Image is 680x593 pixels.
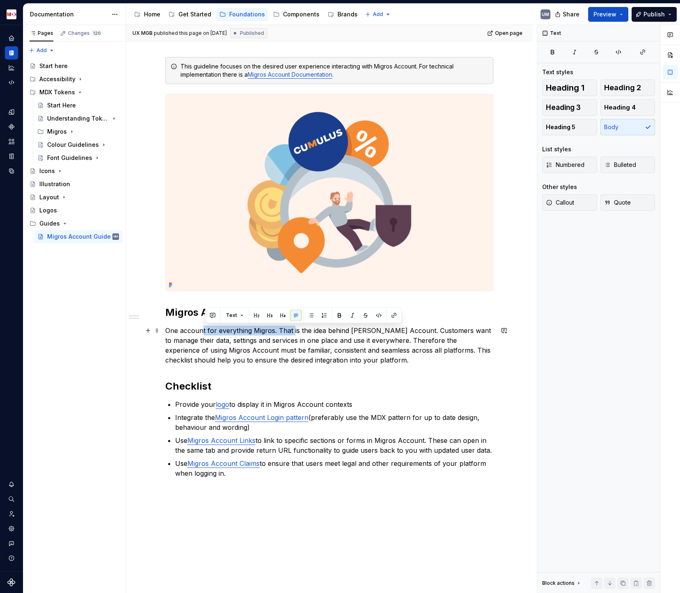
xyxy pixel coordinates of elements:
button: Quote [600,194,655,211]
div: Home [144,10,160,18]
a: Storybook stories [5,150,18,163]
button: Preview [588,7,628,22]
div: Logos [39,206,57,214]
button: Contact support [5,537,18,550]
div: Migros Account Guide [47,233,111,241]
span: Heading 5 [546,123,575,131]
span: Add [373,11,383,18]
span: Heading 4 [604,103,636,112]
span: Add [37,47,47,54]
div: Guides [39,219,60,228]
button: Notifications [5,478,18,491]
a: Documentation [5,46,18,59]
button: Heading 4 [600,99,655,116]
span: Callout [546,198,574,207]
a: Components [270,8,323,21]
a: Illustration [26,178,122,191]
div: Changes [68,30,102,36]
div: Accessibility [26,73,122,86]
div: Icons [39,167,55,175]
p: Provide your to display it in Migros Account contexts [175,399,493,409]
div: This guideline focuses on the desired user experience interacting with Migros Account. For techni... [180,62,488,79]
a: Layout [26,191,122,204]
a: Components [5,120,18,133]
a: Migros Account Claims [187,459,260,468]
div: List styles [542,145,571,153]
span: Share [563,10,580,18]
p: Use to link to specific sections or forms in Migros Account. These can open in the same tab and p... [175,436,493,455]
div: Block actions [542,577,582,589]
a: Home [5,32,18,45]
a: Settings [5,522,18,535]
a: Start here [26,59,122,73]
button: Heading 1 [542,80,597,96]
h2: Migros Account [165,306,493,319]
a: Font Guidelines [34,151,122,164]
div: Colour Guidelines [47,141,99,149]
a: Foundations [216,8,268,21]
span: UX MGB [132,30,153,36]
a: Assets [5,135,18,148]
div: Brands [338,10,358,18]
button: Heading 3 [542,99,597,116]
a: Open page [485,27,526,39]
a: Brands [324,8,361,21]
a: Code automation [5,76,18,89]
span: Bulleted [604,161,636,169]
span: Quote [604,198,631,207]
button: Numbered [542,157,597,173]
div: UM [542,11,549,18]
button: Add [26,45,57,56]
a: Understanding Tokens [34,112,122,125]
div: Accessibility [39,75,75,83]
div: Start here [39,62,68,70]
svg: Supernova Logo [7,578,16,586]
p: One account for everything Migros. That is the idea behind [PERSON_NAME] Account. Customers want ... [165,326,493,365]
span: Published [240,30,264,36]
span: Preview [593,10,616,18]
span: Heading 1 [546,84,584,92]
div: UM [114,233,118,241]
a: Colour Guidelines [34,138,122,151]
div: MDX Tokens [26,86,122,99]
div: MDX Tokens [39,88,75,96]
button: Search ⌘K [5,493,18,506]
div: Text styles [542,68,573,76]
a: Icons [26,164,122,178]
h2: Checklist [165,380,493,393]
a: Migros Account GuideUM [34,230,122,243]
span: 120 [91,30,102,36]
div: published this page on [DATE] [154,30,227,36]
div: Start Here [47,101,76,109]
div: Guides [26,217,122,230]
div: Migros [47,128,67,136]
div: Pages [30,30,53,36]
span: Heading 3 [546,103,581,112]
button: Callout [542,194,597,211]
div: Page tree [26,59,122,243]
a: Invite team [5,507,18,520]
button: Add [363,9,393,20]
div: Understanding Tokens [47,114,109,123]
a: Migros Account Login pattern [215,413,308,422]
div: Block actions [542,580,575,586]
div: Page tree [131,6,361,23]
div: Foundations [229,10,265,18]
div: Migros [34,125,122,138]
div: Other styles [542,183,577,191]
a: Analytics [5,61,18,74]
button: Bulleted [600,157,655,173]
div: Get Started [178,10,211,18]
img: e41497f2-3305-4231-9db9-dd4d728291db.png [7,9,16,19]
